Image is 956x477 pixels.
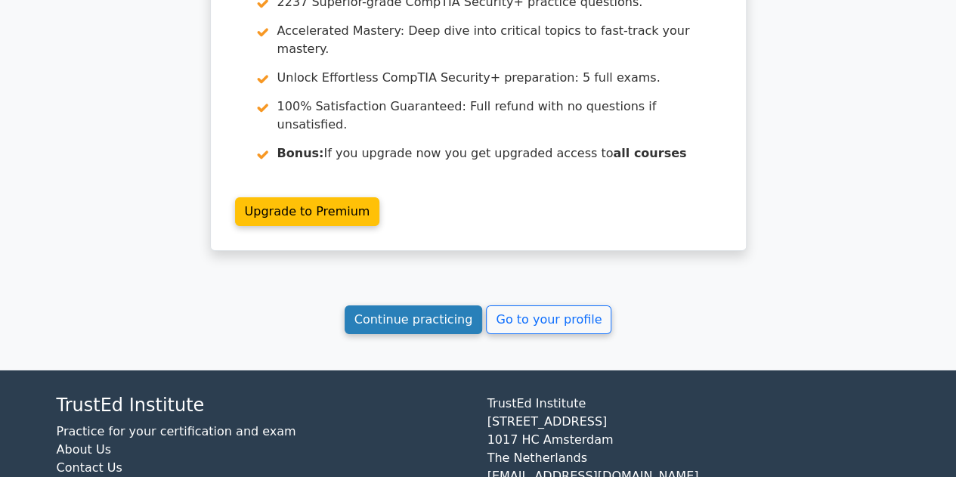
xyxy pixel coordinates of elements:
[57,395,469,417] h4: TrustEd Institute
[57,460,122,475] a: Contact Us
[235,197,380,226] a: Upgrade to Premium
[486,305,611,334] a: Go to your profile
[57,442,111,457] a: About Us
[57,424,296,438] a: Practice for your certification and exam
[345,305,483,334] a: Continue practicing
